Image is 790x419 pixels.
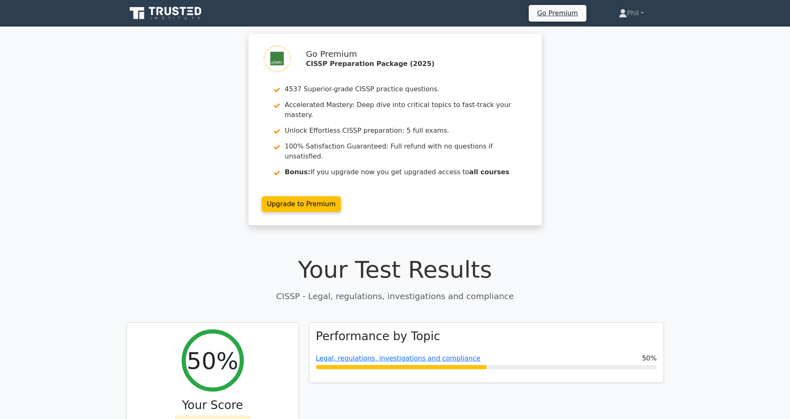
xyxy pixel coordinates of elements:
[599,5,664,22] a: Phil
[316,354,481,362] a: Legal, regulations, investigations and compliance
[126,256,664,283] h1: Your Test Results
[187,347,238,375] h2: 50%
[126,290,664,302] p: CISSP - Legal, regulations, investigations and compliance
[642,353,657,363] span: 50%
[532,7,583,19] a: Go Premium
[134,398,292,412] h3: Your Score
[262,196,341,212] a: Upgrade to Premium
[316,329,440,343] h3: Performance by Topic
